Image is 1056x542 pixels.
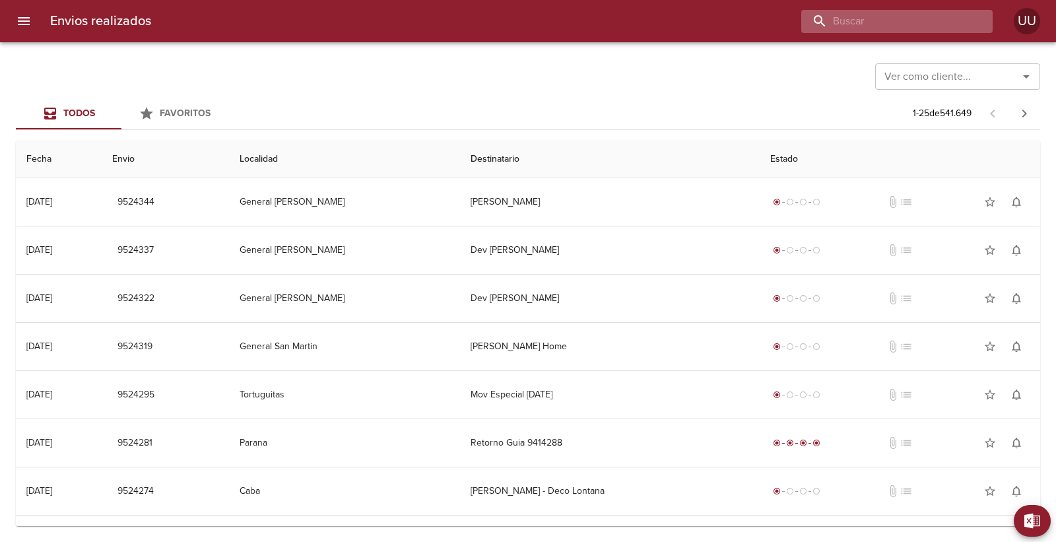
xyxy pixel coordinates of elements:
[773,246,781,254] span: radio_button_checked
[1003,430,1030,456] button: Activar notificaciones
[1010,340,1023,353] span: notifications_none
[112,238,159,263] button: 9524337
[460,275,760,322] td: Dev [PERSON_NAME]
[812,343,820,351] span: radio_button_unchecked
[770,388,823,401] div: Generado
[26,244,52,255] div: [DATE]
[773,343,781,351] span: radio_button_checked
[229,226,460,274] td: General [PERSON_NAME]
[977,189,1003,215] button: Agregar a favoritos
[983,244,997,257] span: star_border
[812,439,820,447] span: radio_button_checked
[1014,8,1040,34] div: Abrir información de usuario
[900,195,913,209] span: No tiene pedido asociado
[799,294,807,302] span: radio_button_unchecked
[26,341,52,352] div: [DATE]
[112,431,158,456] button: 9524281
[799,343,807,351] span: radio_button_unchecked
[770,244,823,257] div: Generado
[1003,478,1030,504] button: Activar notificaciones
[16,141,102,178] th: Fecha
[799,439,807,447] span: radio_button_checked
[983,485,997,498] span: star_border
[117,242,154,259] span: 9524337
[1003,237,1030,263] button: Activar notificaciones
[1014,8,1040,34] div: UU
[900,388,913,401] span: No tiene pedido asociado
[786,246,794,254] span: radio_button_unchecked
[773,294,781,302] span: radio_button_checked
[1003,382,1030,408] button: Activar notificaciones
[886,340,900,353] span: No tiene documentos adjuntos
[460,323,760,370] td: [PERSON_NAME] Home
[1003,333,1030,360] button: Activar notificaciones
[460,371,760,419] td: Mov Especial [DATE]
[977,237,1003,263] button: Agregar a favoritos
[977,430,1003,456] button: Agregar a favoritos
[16,98,227,129] div: Tabs Envios
[112,190,160,215] button: 9524344
[770,485,823,498] div: Generado
[770,340,823,353] div: Generado
[117,435,152,452] span: 9524281
[900,436,913,450] span: No tiene pedido asociado
[26,389,52,400] div: [DATE]
[773,198,781,206] span: radio_button_checked
[1010,485,1023,498] span: notifications_none
[26,196,52,207] div: [DATE]
[50,11,151,32] h6: Envios realizados
[786,198,794,206] span: radio_button_unchecked
[983,388,997,401] span: star_border
[229,467,460,515] td: Caba
[1010,292,1023,305] span: notifications_none
[26,485,52,496] div: [DATE]
[1010,195,1023,209] span: notifications_none
[117,387,154,403] span: 9524295
[886,388,900,401] span: No tiene documentos adjuntos
[112,383,160,407] button: 9524295
[229,178,460,226] td: General [PERSON_NAME]
[773,391,781,399] span: radio_button_checked
[900,485,913,498] span: No tiene pedido asociado
[117,483,154,500] span: 9524274
[983,292,997,305] span: star_border
[983,340,997,353] span: star_border
[460,141,760,178] th: Destinatario
[770,436,823,450] div: Entregado
[812,487,820,495] span: radio_button_unchecked
[1014,505,1051,537] button: Exportar Excel
[799,198,807,206] span: radio_button_unchecked
[977,285,1003,312] button: Agregar a favoritos
[812,246,820,254] span: radio_button_unchecked
[1010,244,1023,257] span: notifications_none
[460,419,760,467] td: Retorno Guia 9414288
[26,437,52,448] div: [DATE]
[773,439,781,447] span: radio_button_checked
[983,195,997,209] span: star_border
[229,419,460,467] td: Parana
[229,323,460,370] td: General San Martin
[786,294,794,302] span: radio_button_unchecked
[1010,388,1023,401] span: notifications_none
[812,391,820,399] span: radio_button_unchecked
[977,382,1003,408] button: Agregar a favoritos
[886,195,900,209] span: No tiene documentos adjuntos
[8,5,40,37] button: menu
[773,487,781,495] span: radio_button_checked
[1003,189,1030,215] button: Activar notificaciones
[886,436,900,450] span: No tiene documentos adjuntos
[1010,436,1023,450] span: notifications_none
[63,108,95,119] span: Todos
[812,198,820,206] span: radio_button_unchecked
[799,487,807,495] span: radio_button_unchecked
[760,141,1040,178] th: Estado
[460,178,760,226] td: [PERSON_NAME]
[229,371,460,419] td: Tortuguitas
[886,292,900,305] span: No tiene documentos adjuntos
[26,292,52,304] div: [DATE]
[786,391,794,399] span: radio_button_unchecked
[913,107,972,120] p: 1 - 25 de 541.649
[112,335,158,359] button: 9524319
[977,478,1003,504] button: Agregar a favoritos
[770,195,823,209] div: Generado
